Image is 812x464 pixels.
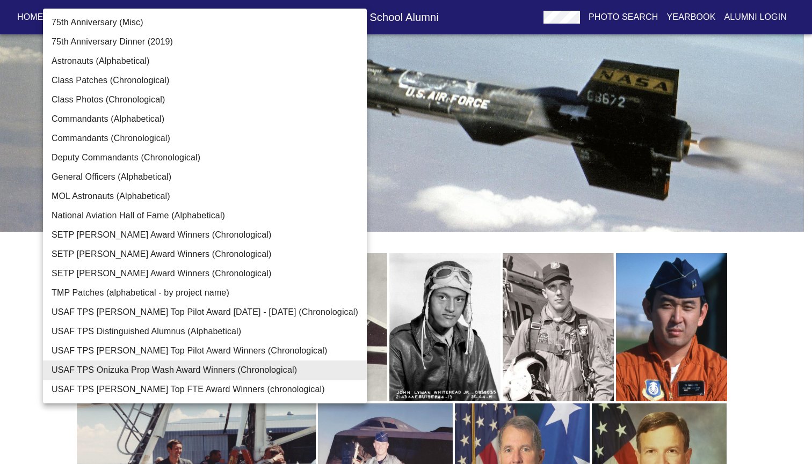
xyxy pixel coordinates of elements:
[43,225,367,245] li: SETP [PERSON_NAME] Award Winners (Chronological)
[43,380,367,399] li: USAF TPS [PERSON_NAME] Top FTE Award Winners (chronological)
[43,90,367,109] li: Class Photos (Chronological)
[43,341,367,360] li: USAF TPS [PERSON_NAME] Top Pilot Award Winners (Chronological)
[43,264,367,283] li: SETP [PERSON_NAME] Award Winners (Chronological)
[43,360,367,380] li: USAF TPS Onizuka Prop Wash Award Winners (Chronological)
[43,148,367,167] li: Deputy Commandants (Chronological)
[43,245,367,264] li: SETP [PERSON_NAME] Award Winners (Chronological)
[43,32,367,51] li: 75th Anniversary Dinner (2019)
[43,109,367,129] li: Commandants (Alphabetical)
[43,283,367,303] li: TMP Patches (alphabetical - by project name)
[43,71,367,90] li: Class Patches (Chronological)
[43,51,367,71] li: Astronauts (Alphabetical)
[43,13,367,32] li: 75th Anniversary (Misc)
[43,167,367,187] li: General Officers (Alphabetical)
[43,206,367,225] li: National Aviation Hall of Fame (Alphabetical)
[43,303,367,322] li: USAF TPS [PERSON_NAME] Top Pilot Award [DATE] - [DATE] (Chronological)
[43,187,367,206] li: MOL Astronauts (Alphabetical)
[43,129,367,148] li: Commandants (Chronological)
[43,322,367,341] li: USAF TPS Distinguished Alumnus (Alphabetical)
